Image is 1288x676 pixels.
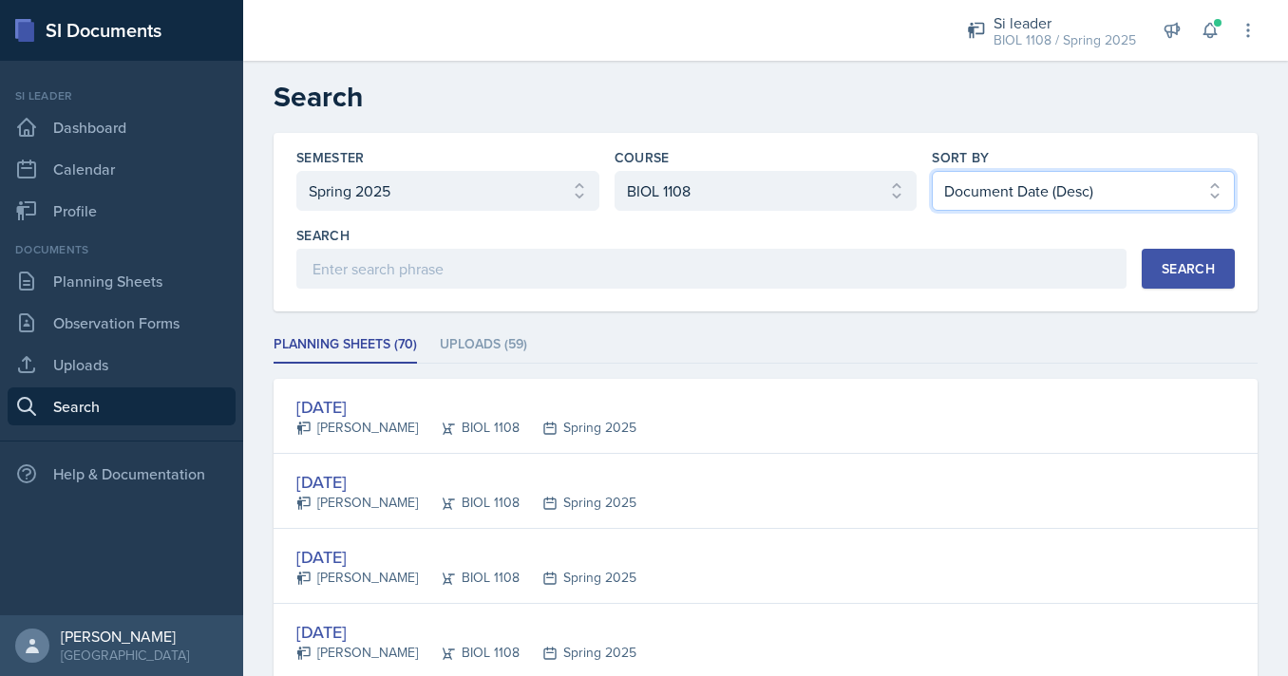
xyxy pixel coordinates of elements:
[8,192,236,230] a: Profile
[296,469,636,495] div: [DATE]
[8,455,236,493] div: Help & Documentation
[520,493,636,513] div: Spring 2025
[520,643,636,663] div: Spring 2025
[296,249,1127,289] input: Enter search phrase
[1142,249,1235,289] button: Search
[932,148,989,167] label: Sort By
[440,327,527,364] li: Uploads (59)
[8,262,236,300] a: Planning Sheets
[8,241,236,258] div: Documents
[296,418,418,438] div: [PERSON_NAME]
[418,568,520,588] div: BIOL 1108
[8,87,236,104] div: Si leader
[296,226,350,245] label: Search
[296,643,418,663] div: [PERSON_NAME]
[418,643,520,663] div: BIOL 1108
[418,493,520,513] div: BIOL 1108
[274,80,1258,114] h2: Search
[296,568,418,588] div: [PERSON_NAME]
[8,304,236,342] a: Observation Forms
[296,493,418,513] div: [PERSON_NAME]
[994,11,1136,34] div: Si leader
[520,418,636,438] div: Spring 2025
[296,544,636,570] div: [DATE]
[8,346,236,384] a: Uploads
[418,418,520,438] div: BIOL 1108
[994,30,1136,50] div: BIOL 1108 / Spring 2025
[296,394,636,420] div: [DATE]
[520,568,636,588] div: Spring 2025
[8,387,236,425] a: Search
[8,150,236,188] a: Calendar
[8,108,236,146] a: Dashboard
[61,627,189,646] div: [PERSON_NAME]
[296,148,365,167] label: Semester
[61,646,189,665] div: [GEOGRAPHIC_DATA]
[615,148,670,167] label: Course
[1162,261,1215,276] div: Search
[274,327,417,364] li: Planning Sheets (70)
[296,619,636,645] div: [DATE]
